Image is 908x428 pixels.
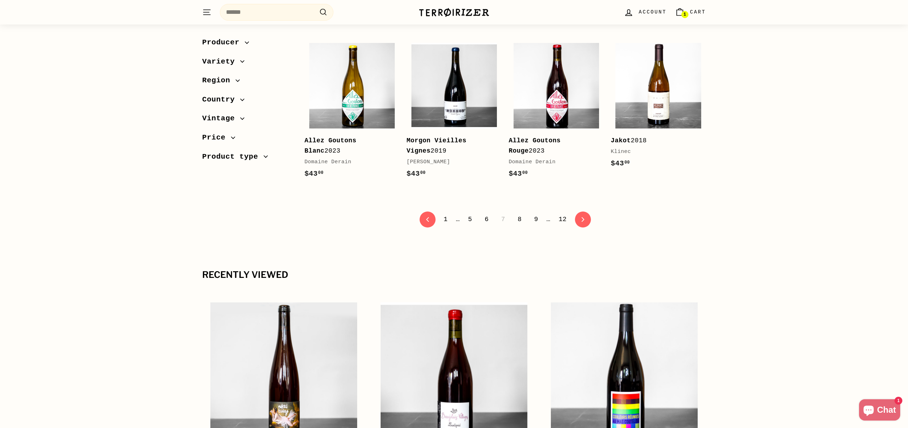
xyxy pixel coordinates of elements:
[406,38,502,187] a: Morgon Vieilles Vignes2019[PERSON_NAME]
[406,18,426,26] span: $42
[456,216,460,223] span: …
[611,148,699,156] div: Klinec
[690,8,706,16] span: Cart
[497,213,509,225] span: 7
[202,111,293,130] button: Vintage
[611,159,630,168] span: $43
[509,18,528,26] span: $43
[509,38,604,187] a: Allez Goutons Rouge2023Domaine Derain
[202,56,240,68] span: Variety
[620,2,671,23] a: Account
[202,73,293,92] button: Region
[202,75,236,87] span: Region
[857,399,902,422] inbox-online-store-chat: Shopify online store chat
[420,170,426,175] sup: 00
[202,149,293,168] button: Product type
[202,94,240,106] span: Country
[406,136,494,156] div: 2019
[318,170,323,175] sup: 00
[547,216,550,223] span: …
[202,151,264,163] span: Product type
[624,160,630,165] sup: 00
[611,137,631,144] b: Jakot
[304,38,399,187] a: Allez Goutons Blanc2023Domaine Derain
[202,130,293,149] button: Price
[304,136,392,156] div: 2023
[202,132,231,144] span: Price
[611,136,699,146] div: 2018
[509,158,597,166] div: Domaine Derain
[509,137,560,154] b: Allez Goutons Rouge
[671,2,710,23] a: Cart
[304,18,323,26] span: $42
[509,136,597,156] div: 2023
[304,158,392,166] div: Domaine Derain
[202,92,293,111] button: Country
[530,213,542,225] a: 9
[202,113,240,125] span: Vintage
[513,213,526,225] a: 8
[611,38,706,176] a: Jakot2018Klinec
[202,37,245,49] span: Producer
[406,137,466,154] b: Morgon Vieilles Vignes
[304,170,323,178] span: $43
[683,12,686,17] span: 1
[554,213,571,225] a: 12
[439,213,452,225] a: 1
[406,158,494,166] div: [PERSON_NAME]
[522,170,528,175] sup: 00
[202,35,293,54] button: Producer
[464,213,476,225] a: 5
[202,270,706,280] div: Recently viewed
[304,137,356,154] b: Allez Goutons Blanc
[509,170,528,178] span: $43
[611,18,630,26] span: $43
[639,8,666,16] span: Account
[406,170,426,178] span: $43
[480,213,493,225] a: 6
[202,54,293,73] button: Variety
